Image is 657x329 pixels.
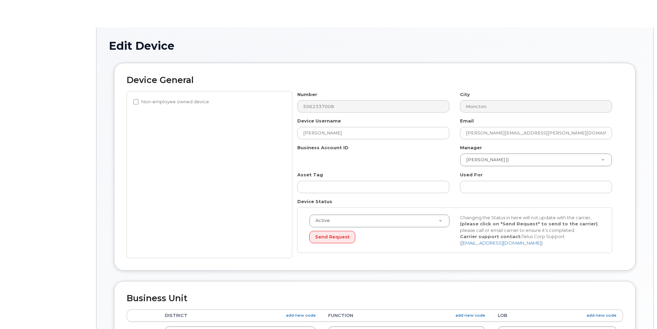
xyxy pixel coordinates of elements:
label: Number [297,91,317,98]
label: Email [460,118,474,124]
label: Asset Tag [297,172,323,178]
a: Active [310,215,449,227]
span: [PERSON_NAME] () [462,157,509,163]
strong: (please click on "Send Request" to send to the carrier) [460,221,598,226]
th: LOB [492,309,623,322]
a: [PERSON_NAME] () [460,154,612,166]
label: Device Status [297,198,332,205]
a: [EMAIL_ADDRESS][DOMAIN_NAME] [461,240,541,246]
input: Non-employee owned device [133,99,139,105]
a: add new code [456,313,485,318]
button: Send Request [309,231,355,244]
strong: Carrier support contact: [460,234,522,239]
th: FUNCTION [322,309,492,322]
a: add new code [286,313,316,318]
h2: Business Unit [127,294,623,303]
label: Device Username [297,118,341,124]
label: Business Account ID [297,144,348,151]
div: Changing the Status in here will not update with the carrier, , please call or email carrier to e... [455,214,606,246]
span: Active [311,218,330,224]
label: Used For [460,172,483,178]
a: add new code [587,313,616,318]
label: Non-employee owned device [133,98,209,106]
label: City [460,91,470,98]
th: DISTRICT [159,309,322,322]
h2: Device General [127,75,623,85]
label: Manager [460,144,482,151]
h1: Edit Device [109,40,641,52]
